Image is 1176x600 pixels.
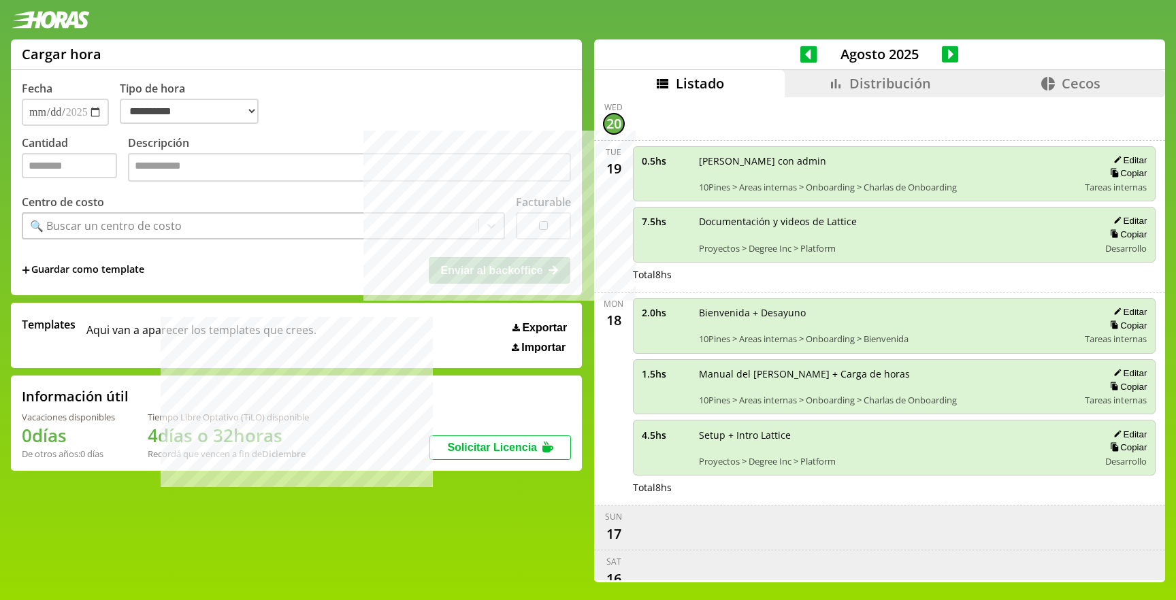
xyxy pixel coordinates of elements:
span: 10Pines > Areas internas > Onboarding > Charlas de Onboarding [699,181,1076,193]
span: Aqui van a aparecer los templates que crees. [86,317,316,354]
span: Listado [676,74,724,93]
button: Exportar [508,321,571,335]
span: 10Pines > Areas internas > Onboarding > Bienvenida [699,333,1076,345]
span: Tareas internas [1085,394,1147,406]
span: Tareas internas [1085,333,1147,345]
h1: 0 días [22,423,115,448]
button: Copiar [1106,229,1147,240]
span: Proyectos > Degree Inc > Platform [699,242,1090,254]
span: Importar [521,341,566,354]
div: Vacaciones disponibles [22,411,115,423]
div: Total 8 hs [633,268,1156,281]
span: Bienvenida + Desayuno [699,306,1076,319]
label: Descripción [128,135,571,185]
span: [PERSON_NAME] con admin [699,154,1076,167]
h2: Información útil [22,387,129,405]
span: Documentación y videos de Lattice [699,215,1090,228]
button: Copiar [1106,441,1147,453]
button: Copiar [1106,167,1147,179]
button: Editar [1109,429,1147,440]
span: Desarrollo [1105,455,1147,467]
label: Fecha [22,81,52,96]
span: Desarrollo [1105,242,1147,254]
div: scrollable content [594,97,1165,580]
span: Distribución [849,74,931,93]
div: 20 [603,113,625,135]
img: logotipo [11,11,90,29]
div: Total 8 hs [633,481,1156,494]
div: Tue [606,146,621,158]
span: Tareas internas [1085,181,1147,193]
div: 🔍 Buscar un centro de costo [30,218,182,233]
div: Recordá que vencen a fin de [148,448,309,460]
span: Agosto 2025 [817,45,942,63]
div: Sat [606,556,621,567]
textarea: Descripción [128,153,571,182]
span: 10Pines > Areas internas > Onboarding > Charlas de Onboarding [699,394,1076,406]
button: Editar [1109,215,1147,227]
span: Cecos [1062,74,1100,93]
div: Mon [604,298,623,310]
span: Proyectos > Degree Inc > Platform [699,455,1090,467]
span: Solicitar Licencia [447,441,537,453]
span: 1.5 hs [642,367,689,380]
span: + [22,263,30,278]
span: Templates [22,317,76,332]
span: 2.0 hs [642,306,689,319]
button: Editar [1109,306,1147,318]
h1: Cargar hora [22,45,101,63]
div: 16 [603,567,625,589]
button: Copiar [1106,381,1147,393]
select: Tipo de hora [120,99,259,124]
h1: 4 días o 32 horas [148,423,309,448]
span: 0.5 hs [642,154,689,167]
button: Editar [1109,154,1147,166]
label: Centro de costo [22,195,104,210]
span: Exportar [522,322,567,334]
b: Diciembre [262,448,306,460]
span: +Guardar como template [22,263,144,278]
div: 17 [603,522,625,544]
span: 7.5 hs [642,215,689,228]
div: De otros años: 0 días [22,448,115,460]
span: Setup + Intro Lattice [699,429,1090,441]
div: 19 [603,158,625,180]
input: Cantidad [22,153,117,178]
span: 4.5 hs [642,429,689,441]
label: Cantidad [22,135,128,185]
div: Tiempo Libre Optativo (TiLO) disponible [148,411,309,423]
div: Wed [604,101,623,113]
div: Sun [605,511,622,522]
label: Tipo de hora [120,81,269,126]
div: 18 [603,310,625,331]
label: Facturable [516,195,571,210]
button: Editar [1109,367,1147,379]
button: Copiar [1106,320,1147,331]
button: Solicitar Licencia [429,435,571,460]
span: Manual del [PERSON_NAME] + Carga de horas [699,367,1076,380]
